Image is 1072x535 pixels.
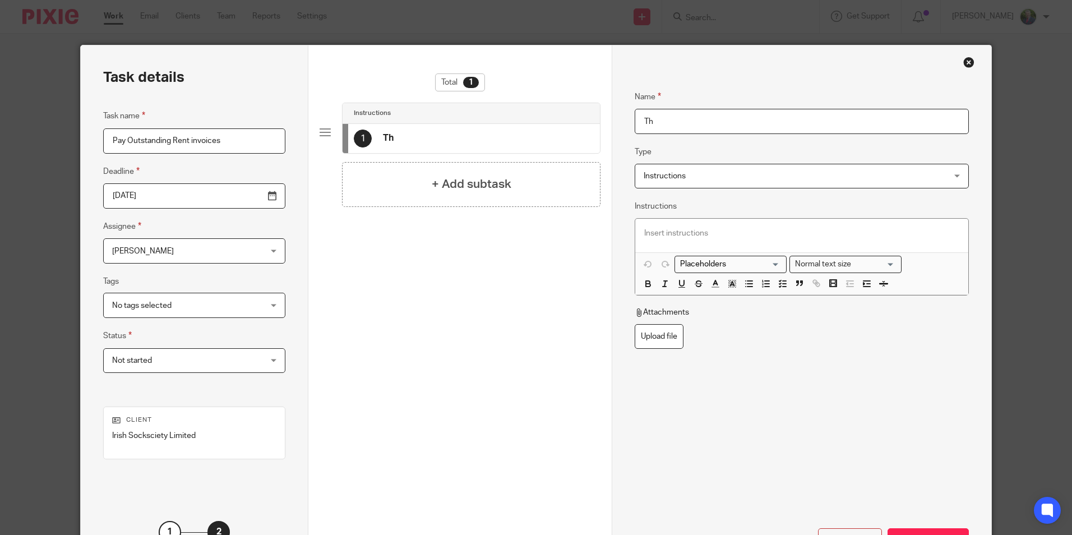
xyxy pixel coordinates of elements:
[112,416,276,425] p: Client
[112,430,276,441] p: Irish Socksciety Limited
[354,130,372,147] div: 1
[103,183,285,209] input: Use the arrow keys to pick a date
[112,357,152,365] span: Not started
[789,256,902,273] div: Text styles
[676,259,780,270] input: Search for option
[674,256,787,273] div: Search for option
[463,77,479,88] div: 1
[635,307,689,318] p: Attachments
[674,256,787,273] div: Placeholders
[435,73,485,91] div: Total
[354,109,391,118] h4: Instructions
[432,176,511,193] h4: + Add subtask
[103,109,145,122] label: Task name
[963,57,974,68] div: Close this dialog window
[103,276,119,287] label: Tags
[792,259,853,270] span: Normal text size
[103,220,141,233] label: Assignee
[635,146,651,158] label: Type
[383,132,394,144] h4: Th
[112,247,174,255] span: [PERSON_NAME]
[635,90,661,103] label: Name
[635,201,677,212] label: Instructions
[854,259,895,270] input: Search for option
[103,68,184,87] h2: Task details
[103,165,140,178] label: Deadline
[103,128,285,154] input: Task name
[789,256,902,273] div: Search for option
[644,172,686,180] span: Instructions
[635,324,683,349] label: Upload file
[103,329,132,342] label: Status
[112,302,172,310] span: No tags selected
